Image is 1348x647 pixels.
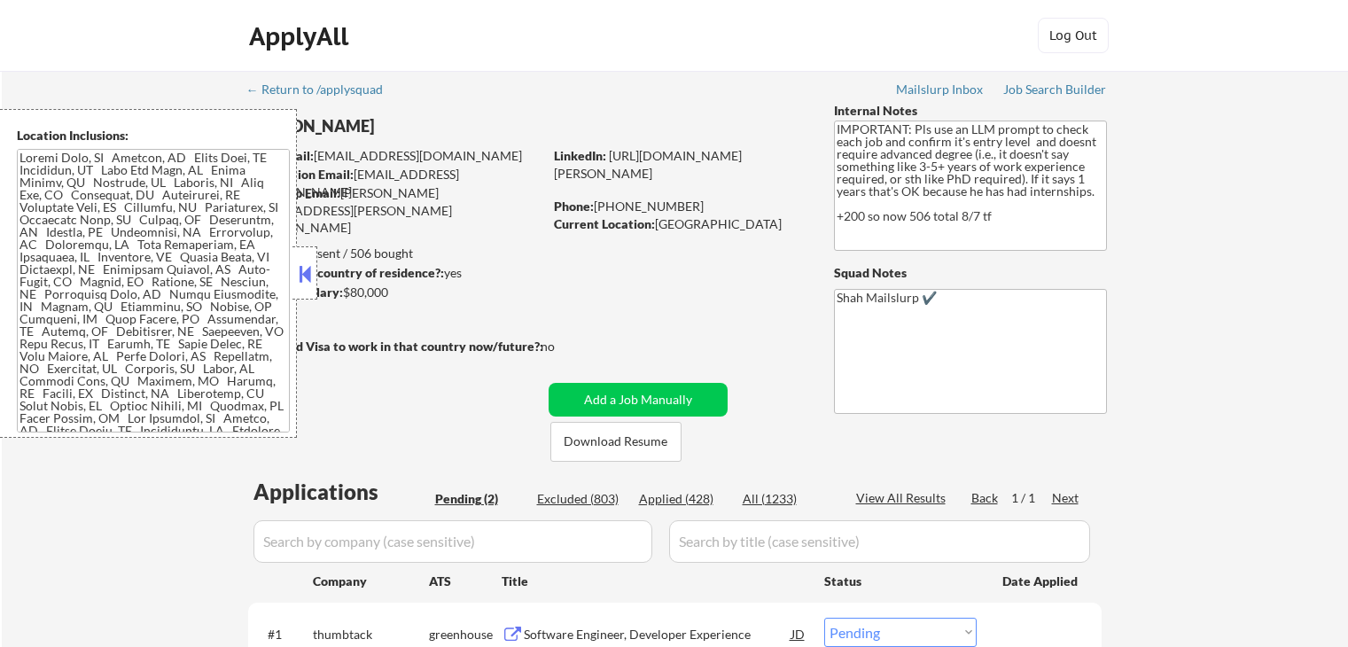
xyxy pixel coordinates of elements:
[247,245,542,262] div: 428 sent / 506 bought
[856,489,951,507] div: View All Results
[253,520,652,563] input: Search by company (case sensitive)
[313,573,429,590] div: Company
[824,565,977,596] div: Status
[247,284,542,301] div: $80,000
[554,198,805,215] div: [PHONE_NUMBER]
[834,264,1107,282] div: Squad Notes
[248,339,543,354] strong: Will need Visa to work in that country now/future?:
[248,115,612,137] div: [PERSON_NAME]
[896,82,985,100] a: Mailslurp Inbox
[313,626,429,643] div: thumbtack
[249,147,542,165] div: [EMAIL_ADDRESS][DOMAIN_NAME]
[248,184,542,237] div: [PERSON_NAME][EMAIL_ADDRESS][PERSON_NAME][DOMAIN_NAME]
[246,82,400,100] a: ← Return to /applysquad
[554,216,655,231] strong: Current Location:
[549,383,728,417] button: Add a Job Manually
[554,148,742,181] a: [URL][DOMAIN_NAME][PERSON_NAME]
[435,490,524,508] div: Pending (2)
[834,102,1107,120] div: Internal Notes
[268,626,299,643] div: #1
[253,481,429,503] div: Applications
[669,520,1090,563] input: Search by title (case sensitive)
[537,490,626,508] div: Excluded (803)
[524,626,791,643] div: Software Engineer, Developer Experience
[639,490,728,508] div: Applied (428)
[1003,82,1107,100] a: Job Search Builder
[502,573,807,590] div: Title
[1002,573,1080,590] div: Date Applied
[541,338,591,355] div: no
[550,422,682,462] button: Download Resume
[554,148,606,163] strong: LinkedIn:
[554,215,805,233] div: [GEOGRAPHIC_DATA]
[1011,489,1052,507] div: 1 / 1
[429,626,502,643] div: greenhouse
[1003,83,1107,96] div: Job Search Builder
[971,489,1000,507] div: Back
[1038,18,1109,53] button: Log Out
[554,199,594,214] strong: Phone:
[896,83,985,96] div: Mailslurp Inbox
[743,490,831,508] div: All (1233)
[246,83,400,96] div: ← Return to /applysquad
[249,21,354,51] div: ApplyAll
[247,264,537,282] div: yes
[1052,489,1080,507] div: Next
[249,166,542,200] div: [EMAIL_ADDRESS][DOMAIN_NAME]
[17,127,290,144] div: Location Inclusions:
[247,265,444,280] strong: Can work in country of residence?:
[429,573,502,590] div: ATS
